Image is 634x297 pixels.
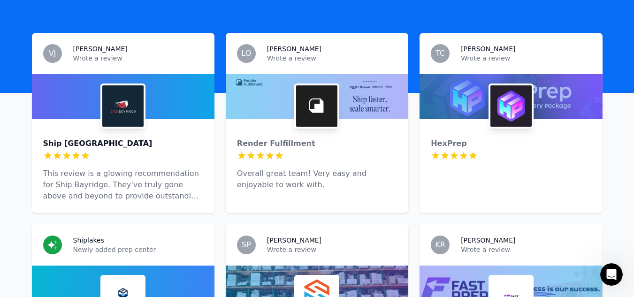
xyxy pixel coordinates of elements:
[32,33,214,213] a: VJ[PERSON_NAME]Wrote a reviewShip Bay RidgeShip [GEOGRAPHIC_DATA]This review is a glowing recomme...
[267,53,397,63] p: Wrote a review
[62,125,70,133] b: 🚀
[46,5,63,12] h1: Aura
[10,189,178,205] textarea: Message…
[435,50,445,57] span: TC
[461,245,591,254] p: Wrote a review
[6,4,24,22] button: go back
[420,33,602,213] a: TC[PERSON_NAME]Wrote a reviewHexPrepHexPrep
[431,138,591,149] div: HexPrep
[49,50,56,57] span: VJ
[15,164,172,188] input: Your email
[237,138,397,149] div: Render Fulfillment
[242,241,251,249] span: SP
[53,12,91,21] p: Back [DATE]
[15,146,57,152] div: Aura • 1m ago
[461,236,515,245] h3: [PERSON_NAME]
[600,263,623,286] iframe: Intercom live chat
[8,27,154,145] div: Hey there 😀 Did you know that [PERSON_NAME] offers the most features and performance for the cost...
[43,138,203,149] div: Ship [GEOGRAPHIC_DATA]
[159,212,174,227] button: Send a message…
[102,85,144,127] img: Ship Bay Ridge
[490,85,532,127] img: HexPrep
[73,44,128,53] h3: [PERSON_NAME]
[226,33,408,213] a: LO[PERSON_NAME]Wrote a reviewRender FulfillmentRender FulfillmentOverall great team! Very easy an...
[15,98,128,114] a: Early Stage Program
[165,4,182,21] div: Close
[267,236,321,245] h3: [PERSON_NAME]
[267,245,397,254] p: Wrote a review
[147,4,165,22] button: Home
[27,5,42,20] img: Profile image for Casey
[296,85,337,127] img: Render Fulfillment
[241,50,251,57] span: LO
[73,236,105,245] h3: Shiplakes
[73,53,203,63] p: Wrote a review
[15,125,62,133] a: Start Free Trial
[461,44,515,53] h3: [PERSON_NAME]
[461,53,591,63] p: Wrote a review
[43,168,203,202] p: This review is a glowing recommendation for Ship Bayridge. They've truly gone above and beyond to...
[435,241,445,249] span: KR
[267,44,321,53] h3: [PERSON_NAME]
[73,245,203,254] p: Newly added prep center
[15,33,146,134] div: Hey there 😀 Did you know that [PERSON_NAME] offers the most features and performance for the cost...
[237,168,397,190] p: Overall great team! Very easy and enjoyable to work with.
[144,216,152,223] button: Emoji picker
[8,27,180,165] div: Aura says…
